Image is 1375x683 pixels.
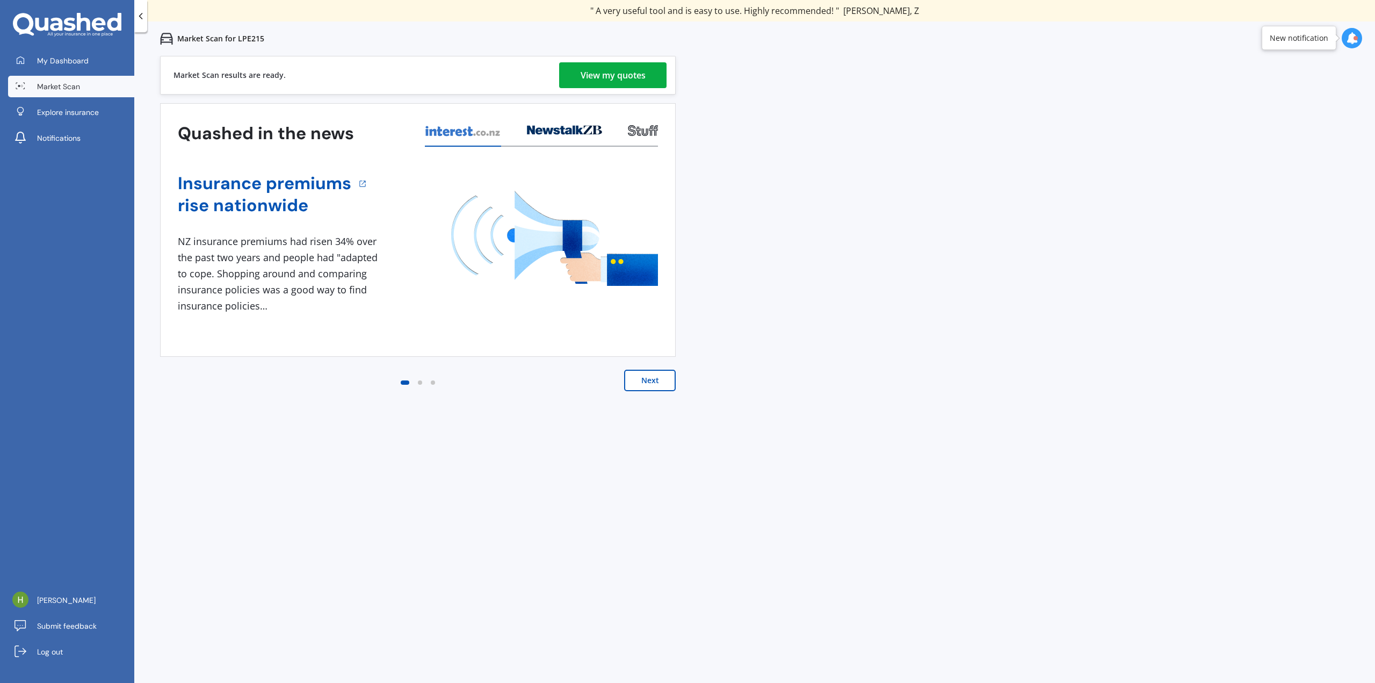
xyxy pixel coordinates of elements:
[581,62,646,88] div: View my quotes
[1270,33,1328,44] div: New notification
[37,595,96,606] span: [PERSON_NAME]
[559,62,667,88] a: View my quotes
[8,76,134,97] a: Market Scan
[37,107,99,118] span: Explore insurance
[451,191,658,286] img: media image
[173,56,286,94] div: Market Scan results are ready.
[37,133,81,143] span: Notifications
[8,127,134,149] a: Notifications
[8,589,134,611] a: [PERSON_NAME]
[12,592,28,608] img: ACg8ocIs93RK3cJ6N3CK7NhqPwbkKL0Al6_371IX7-c2-h-li9BgS1pa=s96-c
[177,33,264,44] p: Market Scan for LPE215
[8,641,134,663] a: Log out
[178,234,382,314] div: NZ insurance premiums had risen 34% over the past two years and people had "adapted to cope. Shop...
[37,621,97,631] span: Submit feedback
[624,370,676,391] button: Next
[8,615,134,637] a: Submit feedback
[37,81,80,92] span: Market Scan
[178,123,354,145] h3: Quashed in the news
[37,55,89,66] span: My Dashboard
[160,32,173,45] img: car.f15378c7a67c060ca3f3.svg
[178,172,351,195] a: Insurance premiums
[178,195,351,217] a: rise nationwide
[37,646,63,657] span: Log out
[8,102,134,123] a: Explore insurance
[8,50,134,71] a: My Dashboard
